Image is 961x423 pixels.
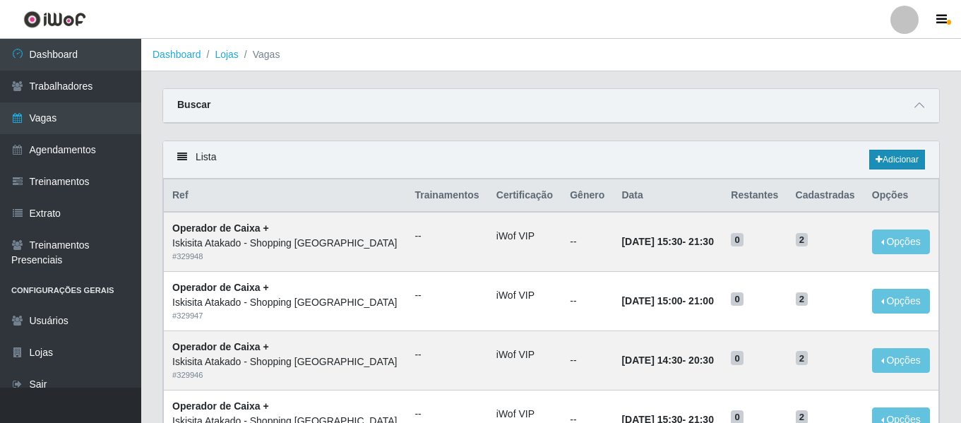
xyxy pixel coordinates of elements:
[796,233,808,247] span: 2
[172,369,398,381] div: # 329946
[177,99,210,110] strong: Buscar
[239,47,280,62] li: Vagas
[406,179,487,213] th: Trainamentos
[621,236,713,247] strong: -
[141,39,961,71] nav: breadcrumb
[561,179,613,213] th: Gênero
[561,272,613,331] td: --
[872,289,930,314] button: Opções
[864,179,939,213] th: Opções
[215,49,238,60] a: Lojas
[172,310,398,322] div: # 329947
[172,341,269,352] strong: Operador de Caixa +
[496,407,553,422] li: iWof VIP
[172,355,398,369] div: Iskisita Atakado - Shopping [GEOGRAPHIC_DATA]
[172,282,269,293] strong: Operador de Caixa +
[496,288,553,303] li: iWof VIP
[153,49,201,60] a: Dashboard
[688,355,714,366] time: 20:30
[688,295,714,306] time: 21:00
[164,179,407,213] th: Ref
[561,212,613,271] td: --
[787,179,864,213] th: Cadastradas
[488,179,561,213] th: Certificação
[172,236,398,251] div: Iskisita Atakado - Shopping [GEOGRAPHIC_DATA]
[688,236,714,247] time: 21:30
[722,179,787,213] th: Restantes
[414,407,479,422] ul: --
[613,179,722,213] th: Data
[796,292,808,306] span: 2
[621,355,713,366] strong: -
[172,295,398,310] div: Iskisita Atakado - Shopping [GEOGRAPHIC_DATA]
[621,236,682,247] time: [DATE] 15:30
[163,141,939,179] div: Lista
[414,347,479,362] ul: --
[621,295,682,306] time: [DATE] 15:00
[414,288,479,303] ul: --
[561,330,613,390] td: --
[872,230,930,254] button: Opções
[23,11,86,28] img: CoreUI Logo
[414,229,479,244] ul: --
[172,400,269,412] strong: Operador de Caixa +
[731,351,744,365] span: 0
[796,351,808,365] span: 2
[172,222,269,234] strong: Operador de Caixa +
[731,292,744,306] span: 0
[872,348,930,373] button: Opções
[621,355,682,366] time: [DATE] 14:30
[621,295,713,306] strong: -
[496,347,553,362] li: iWof VIP
[496,229,553,244] li: iWof VIP
[731,233,744,247] span: 0
[869,150,925,169] a: Adicionar
[172,251,398,263] div: # 329948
